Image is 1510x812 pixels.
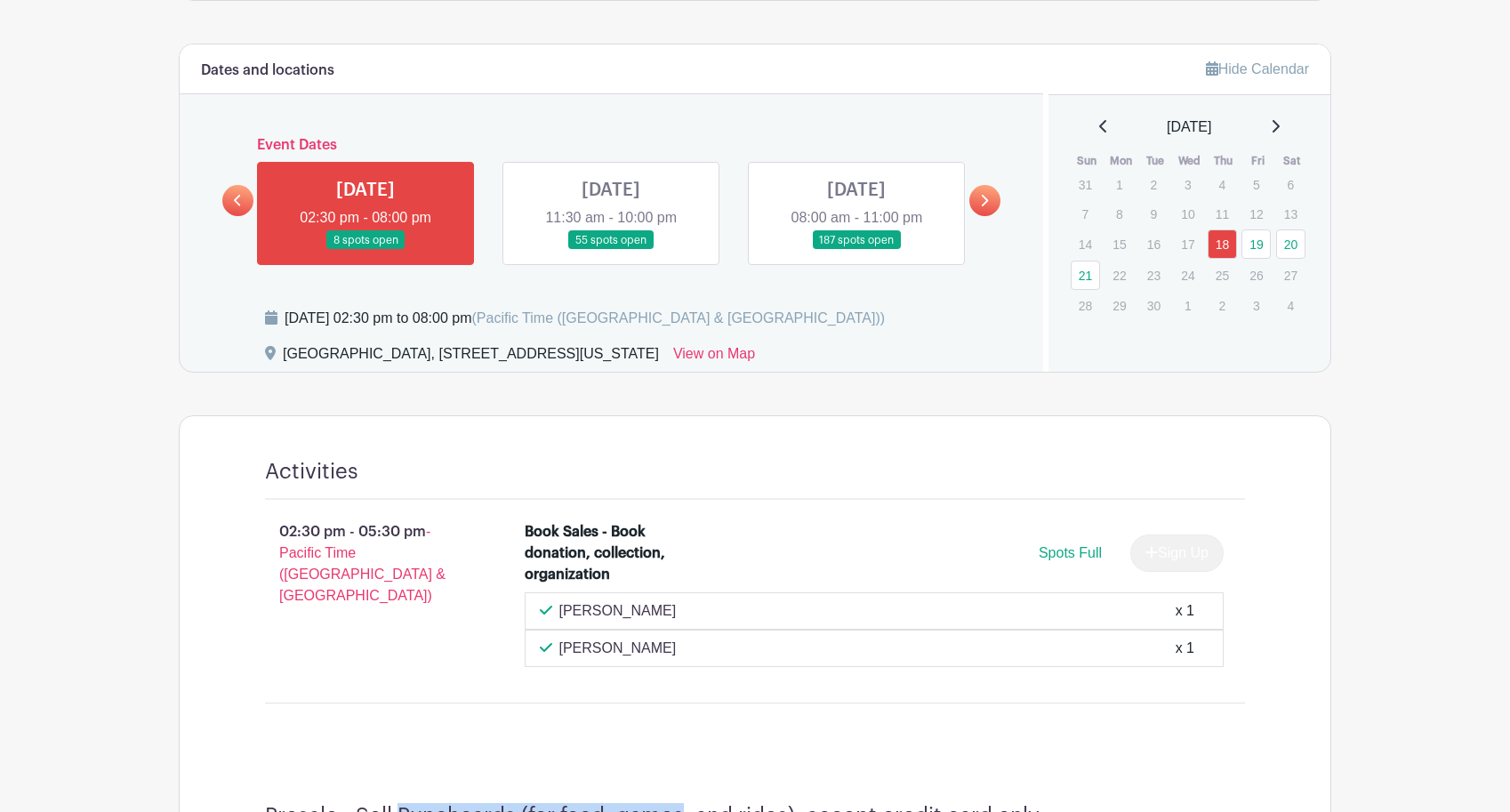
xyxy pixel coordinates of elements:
[1276,261,1305,289] p: 27
[1173,261,1202,289] p: 24
[1176,600,1194,622] div: x 1
[1172,152,1207,170] th: Wed
[1208,171,1237,198] p: 4
[471,310,885,326] span: (Pacific Time ([GEOGRAPHIC_DATA] & [GEOGRAPHIC_DATA]))
[1071,230,1100,258] p: 14
[1241,292,1271,319] p: 3
[1241,229,1271,259] a: 19
[1276,229,1305,259] a: 20
[1071,261,1100,290] a: 21
[1241,152,1275,170] th: Fri
[1241,261,1271,289] p: 26
[253,137,969,154] h6: Event Dates
[1138,152,1173,170] th: Tue
[1071,171,1100,198] p: 31
[1173,171,1202,198] p: 3
[265,459,358,485] h4: Activities
[1275,152,1310,170] th: Sat
[1241,200,1271,228] p: 12
[1071,292,1100,319] p: 28
[1206,61,1309,76] a: Hide Calendar
[1173,230,1202,258] p: 17
[1173,292,1202,319] p: 1
[1104,230,1134,258] p: 15
[1208,261,1237,289] p: 25
[1241,171,1271,198] p: 5
[1139,292,1169,319] p: 30
[1039,545,1102,560] span: Spots Full
[237,514,496,614] p: 02:30 pm - 05:30 pm
[1071,200,1100,228] p: 7
[1176,638,1194,659] div: x 1
[1104,261,1134,289] p: 22
[559,638,677,659] p: [PERSON_NAME]
[1207,152,1241,170] th: Thu
[1276,171,1305,198] p: 6
[1276,200,1305,228] p: 13
[559,600,677,622] p: [PERSON_NAME]
[1167,117,1211,138] span: [DATE]
[285,308,885,329] div: [DATE] 02:30 pm to 08:00 pm
[1139,230,1169,258] p: 16
[1139,261,1169,289] p: 23
[1104,200,1134,228] p: 8
[1173,200,1202,228] p: 10
[1104,292,1134,319] p: 29
[1276,292,1305,319] p: 4
[525,521,679,585] div: Book Sales - Book donation, collection, organization
[1208,200,1237,228] p: 11
[1139,171,1169,198] p: 2
[1208,229,1237,259] a: 18
[283,343,659,372] div: [GEOGRAPHIC_DATA], [STREET_ADDRESS][US_STATE]
[1104,152,1138,170] th: Mon
[201,62,334,79] h6: Dates and locations
[1104,171,1134,198] p: 1
[1208,292,1237,319] p: 2
[1139,200,1169,228] p: 9
[673,343,755,372] a: View on Map
[1070,152,1104,170] th: Sun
